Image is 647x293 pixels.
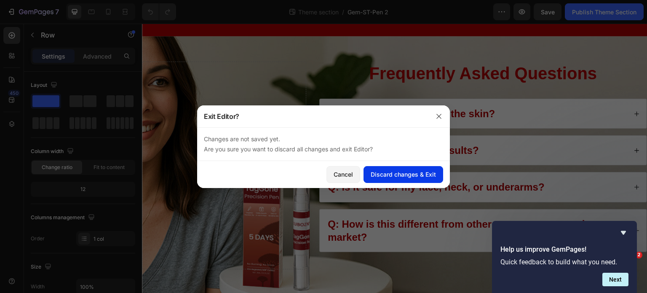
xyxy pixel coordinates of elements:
p: Quick feedback to build what you need. [500,258,628,266]
button: Hide survey [618,228,628,238]
button: Discard changes & Exit [364,166,443,183]
div: Discard changes & Exit [371,170,436,179]
strong: Q: Is it safe for my face, neck, or underarms? [186,158,403,169]
p: Changes are not saved yet. Are you sure you want to discard all changes and exit Editor? [204,134,443,154]
span: 2 [636,252,642,258]
strong: Frequently Asked Questions [227,40,455,59]
p: Exit Editor? [204,111,239,121]
button: Next question [602,273,628,286]
button: Cancel [326,166,360,183]
h2: Help us improve GemPages! [500,245,628,255]
strong: Q: How long until I see results? [186,121,337,132]
strong: Q: Does it burn or irritate the skin? [186,84,353,96]
div: Cancel [334,170,353,179]
strong: Q: How is this different from other remover pens on the market? [186,195,452,219]
div: Drop element here [65,139,110,145]
div: Help us improve GemPages! [500,228,628,286]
